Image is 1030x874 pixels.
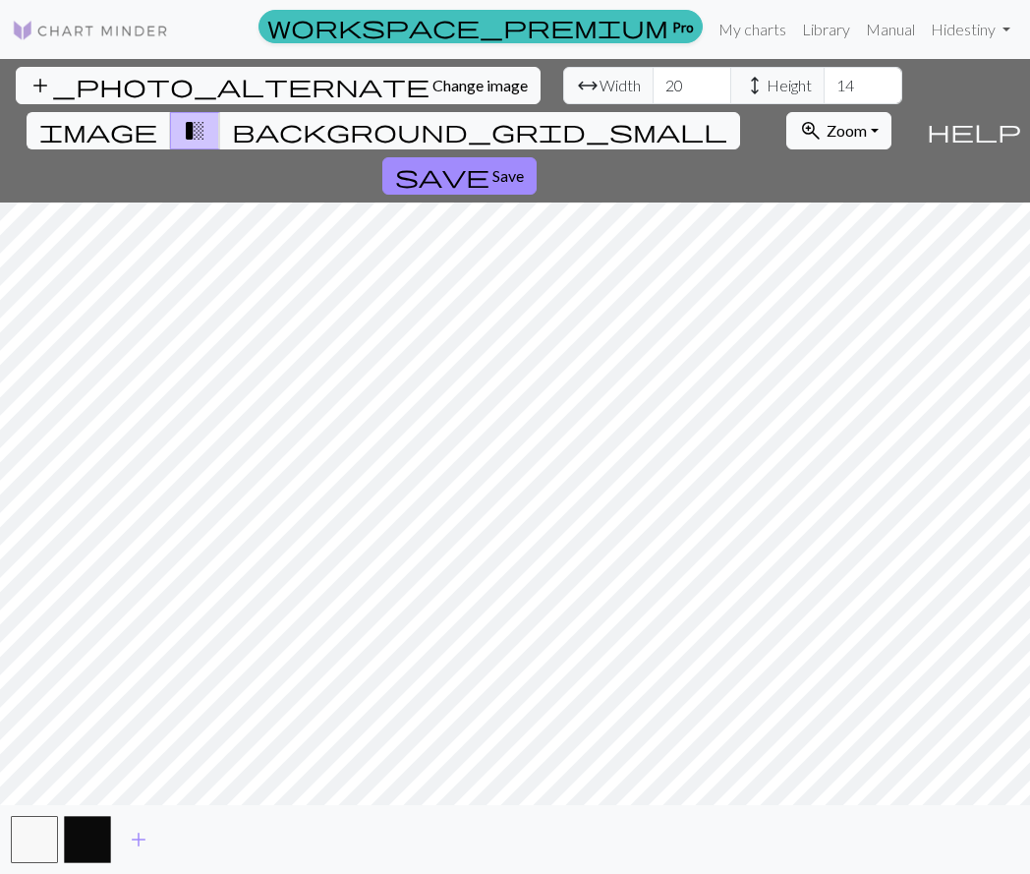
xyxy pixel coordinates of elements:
[918,59,1030,203] button: Help
[923,10,1018,49] a: Hidestiny
[29,72,429,99] span: add_photo_alternate
[711,10,794,49] a: My charts
[767,74,812,97] span: Height
[39,117,157,145] span: image
[927,117,1021,145] span: help
[858,10,923,49] a: Manual
[183,117,206,145] span: transition_fade
[743,72,767,99] span: height
[395,162,489,190] span: save
[258,10,703,43] a: Pro
[12,19,169,42] img: Logo
[600,74,641,97] span: Width
[127,826,150,853] span: add
[786,112,891,149] button: Zoom
[794,10,858,49] a: Library
[432,76,528,94] span: Change image
[114,821,163,858] button: Add color
[16,67,541,104] button: Change image
[267,13,668,40] span: workspace_premium
[492,166,524,185] span: Save
[382,157,537,195] button: Save
[576,72,600,99] span: arrow_range
[827,121,867,140] span: Zoom
[232,117,727,145] span: background_grid_small
[799,117,823,145] span: zoom_in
